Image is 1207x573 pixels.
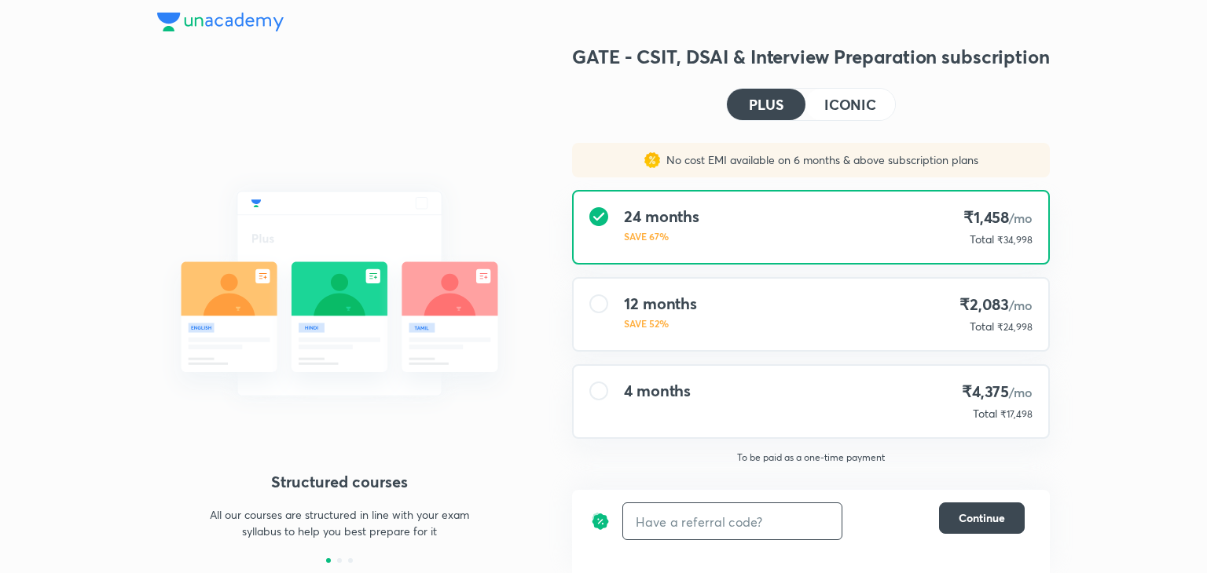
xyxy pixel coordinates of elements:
[559,451,1062,464] p: To be paid as a one-time payment
[623,503,842,540] input: Have a referral code?
[1009,297,1033,313] span: /mo
[1009,384,1033,400] span: /mo
[749,97,783,111] h4: PLUS
[970,319,994,334] p: Total
[624,229,699,243] p: SAVE 67%
[1000,408,1033,420] span: ₹17,498
[973,406,997,422] p: Total
[157,157,522,430] img: daily_live_classes_be8fa5af21.svg
[624,294,697,313] h4: 12 months
[157,13,284,31] img: Company Logo
[1009,210,1033,226] span: /mo
[727,89,805,120] button: PLUS
[157,470,522,494] h4: Structured courses
[644,152,660,168] img: sales discount
[624,207,699,226] h4: 24 months
[959,510,1005,526] span: Continue
[939,502,1025,534] button: Continue
[824,97,876,111] h4: ICONIC
[997,321,1033,333] span: ₹24,998
[591,502,610,540] img: discount
[805,89,895,120] button: ICONIC
[970,232,994,247] p: Total
[963,207,1033,228] h4: ₹1,458
[997,234,1033,246] span: ₹34,998
[660,152,978,168] p: No cost EMI available on 6 months & above subscription plans
[624,316,697,330] p: SAVE 52%
[962,381,1033,403] h4: ₹4,375
[624,381,691,400] h4: 4 months
[203,506,476,539] p: All our courses are structured in line with your exam syllabus to help you best prepare for it
[572,44,1050,69] h3: GATE - CSIT, DSAI & Interview Preparation subscription
[959,294,1033,316] h4: ₹2,083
